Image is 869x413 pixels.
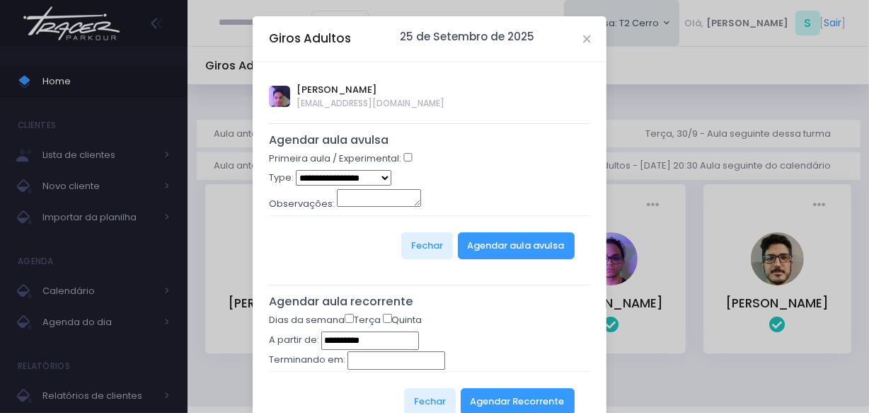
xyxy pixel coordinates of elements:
[269,197,335,211] label: Observações:
[401,232,453,259] button: Fechar
[458,232,575,259] button: Agendar aula avulsa
[400,30,534,43] h6: 25 de Setembro de 2025
[345,314,354,323] input: Terça
[269,295,591,309] h5: Agendar aula recorrente
[383,313,422,327] label: Quinta
[297,97,445,110] span: [EMAIL_ADDRESS][DOMAIN_NAME]
[383,314,392,323] input: Quinta
[297,83,445,97] span: [PERSON_NAME]
[345,313,381,327] label: Terça
[583,35,590,43] button: Close
[269,333,319,347] label: A partir de:
[269,133,591,147] h5: Agendar aula avulsa
[269,30,351,47] h5: Giros Adultos
[269,353,345,367] label: Terminando em:
[269,171,294,185] label: Type:
[269,152,401,166] label: Primeira aula / Experimental:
